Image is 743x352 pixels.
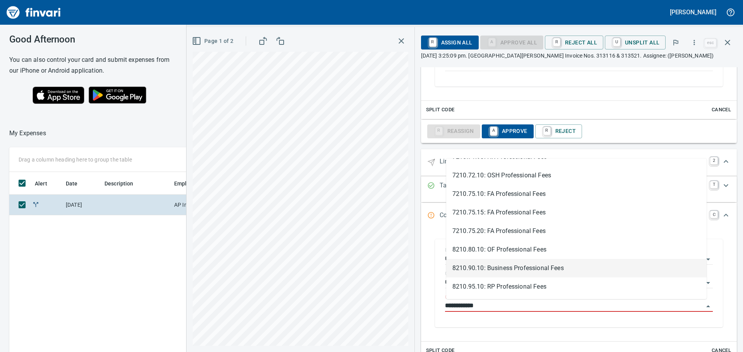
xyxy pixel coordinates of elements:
[543,127,551,135] a: R
[703,254,714,265] button: Open
[446,259,707,277] li: 8210.90.10: Business Professional Fees
[710,181,718,189] a: T
[445,295,469,300] label: GL Account
[174,179,199,188] span: Employee
[19,156,132,163] p: Drag a column heading here to group the table
[446,277,707,296] li: 8210.95.10: RP Professional Fees
[426,105,455,114] span: Split Code
[488,125,527,138] span: Approve
[446,185,707,203] li: 7210.75.10: FA Professional Fees
[705,39,716,47] a: esc
[605,36,666,49] button: UUnsplit All
[66,179,78,188] span: Date
[427,127,480,134] div: Reassign
[668,6,718,18] button: [PERSON_NAME]
[421,52,737,60] p: [DATE] 3:25:09 pm. [GEOGRAPHIC_DATA][PERSON_NAME] Invoice Nos. 313116 & 313521. Assignee: ([PERSO...
[446,240,707,259] li: 8210.80.10: OF Professional Fees
[5,3,63,22] img: Finvari
[35,179,47,188] span: Alert
[104,179,134,188] span: Description
[710,157,718,165] a: 2
[611,36,659,49] span: Unsplit All
[193,36,233,46] span: Page 1 of 2
[421,176,737,202] div: Expand
[35,179,57,188] span: Alert
[190,34,236,48] button: Page 1 of 2
[424,104,457,116] button: Split Code
[421,149,737,176] div: Expand
[667,34,684,51] button: Flag
[703,277,714,288] button: Open
[553,38,560,46] a: R
[541,125,576,138] span: Reject
[440,157,476,168] p: Line 2
[174,179,209,188] span: Employee
[32,202,40,207] span: Split transaction
[446,222,707,240] li: 7210.75.20: FA Professional Fees
[421,36,479,49] button: RAssign All
[445,272,465,276] label: Company
[446,166,707,185] li: 7210.72.10: OSH Professional Fees
[9,54,174,76] h6: You can also control your card and submit expenses from our iPhone or Android application.
[711,105,732,114] span: Cancel
[670,8,716,16] h5: [PERSON_NAME]
[63,195,101,215] td: [DATE]
[709,104,734,116] button: Cancel
[710,211,718,218] a: C
[535,124,582,138] button: RReject
[545,36,603,49] button: RReject All
[104,179,144,188] span: Description
[551,36,597,49] span: Reject All
[440,181,476,198] p: Tax
[429,38,437,46] a: R
[490,127,497,135] a: A
[703,33,737,52] span: Close invoice
[421,203,737,228] div: Expand
[84,82,151,108] img: Get it on Google Play
[9,129,46,138] p: My Expenses
[171,195,229,215] td: AP Invoices
[66,179,88,188] span: Date
[9,34,174,45] h3: Good Afternoon
[703,301,714,312] button: Close
[686,34,703,51] button: More
[613,38,620,46] a: U
[9,129,46,138] nav: breadcrumb
[33,87,84,104] img: Download on the App Store
[427,36,473,49] span: Assign All
[445,248,474,253] label: Expense Type
[446,203,707,222] li: 7210.75.15: FA Professional Fees
[421,120,737,143] div: Expand
[482,124,534,138] button: AApprove
[440,211,476,221] p: Code
[480,39,543,45] div: Expense Type required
